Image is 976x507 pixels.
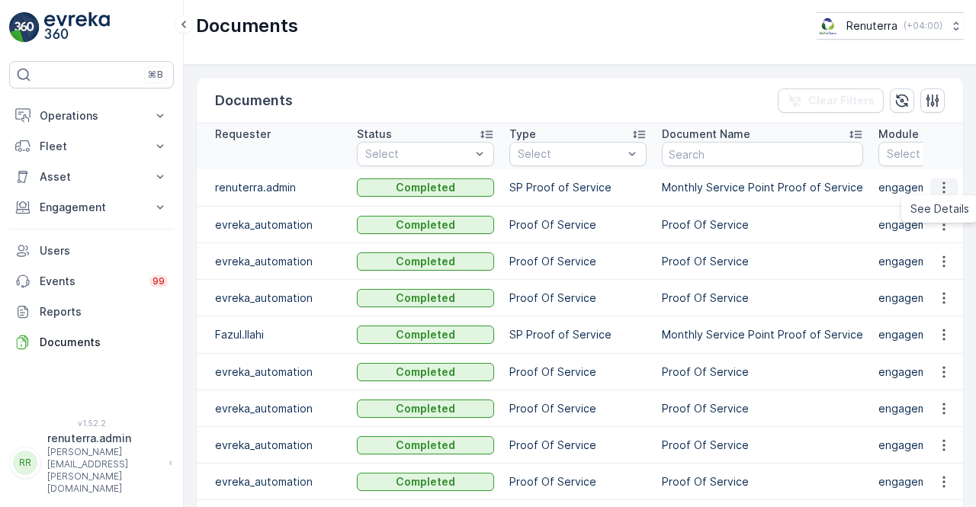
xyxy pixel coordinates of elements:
p: Status [357,127,392,142]
p: Completed [396,438,455,453]
p: Proof Of Service [509,401,647,416]
p: Proof Of Service [662,217,863,233]
p: Renuterra [846,18,897,34]
p: Documents [40,335,168,350]
button: Operations [9,101,174,131]
p: Proof Of Service [662,401,863,416]
p: Operations [40,108,143,124]
p: ⌘B [148,69,163,81]
p: Type [509,127,536,142]
p: Fazul.Ilahi [215,327,342,342]
p: Proof Of Service [662,254,863,269]
button: Completed [357,436,494,454]
p: renuterra.admin [47,431,162,446]
p: evreka_automation [215,364,342,380]
div: RR [13,451,37,475]
p: Completed [396,180,455,195]
span: See Details [910,201,969,217]
img: logo_light-DOdMpM7g.png [44,12,110,43]
p: Proof Of Service [662,438,863,453]
p: Monthly Service Point Proof of Service [662,180,863,195]
p: Proof Of Service [509,438,647,453]
p: Reports [40,304,168,319]
p: 99 [152,275,165,287]
a: Events99 [9,266,174,297]
p: renuterra.admin [215,180,342,195]
button: Completed [357,363,494,381]
button: Fleet [9,131,174,162]
p: Document Name [662,127,750,142]
p: Users [40,243,168,258]
button: Completed [357,216,494,234]
p: Requester [215,127,271,142]
p: Completed [396,254,455,269]
p: SP Proof of Service [509,180,647,195]
p: Monthly Service Point Proof of Service [662,327,863,342]
p: Completed [396,474,455,489]
button: Completed [357,178,494,197]
p: evreka_automation [215,290,342,306]
a: Users [9,236,174,266]
p: ( +04:00 ) [904,20,942,32]
p: Proof Of Service [662,290,863,306]
p: Completed [396,401,455,416]
p: Proof Of Service [509,217,647,233]
p: Select [365,146,470,162]
p: SP Proof of Service [509,327,647,342]
p: [PERSON_NAME][EMAIL_ADDRESS][PERSON_NAME][DOMAIN_NAME] [47,446,162,495]
p: Proof Of Service [509,290,647,306]
p: Proof Of Service [662,364,863,380]
p: evreka_automation [215,474,342,489]
p: Documents [196,14,298,38]
p: Completed [396,327,455,342]
input: Search [662,142,863,166]
img: logo [9,12,40,43]
p: Module [878,127,919,142]
p: Select [518,146,623,162]
p: evreka_automation [215,401,342,416]
button: Clear Filters [778,88,884,113]
p: Proof Of Service [509,254,647,269]
p: Events [40,274,140,289]
a: See Details [904,198,975,220]
p: Completed [396,364,455,380]
p: evreka_automation [215,438,342,453]
a: Reports [9,297,174,327]
button: Completed [357,473,494,491]
button: Completed [357,400,494,418]
button: Engagement [9,192,174,223]
p: Documents [215,90,293,111]
p: Proof Of Service [509,474,647,489]
p: Completed [396,290,455,306]
p: evreka_automation [215,217,342,233]
button: Renuterra(+04:00) [817,12,964,40]
p: evreka_automation [215,254,342,269]
button: Asset [9,162,174,192]
p: Engagement [40,200,143,215]
p: Proof Of Service [662,474,863,489]
img: Screenshot_2024-07-26_at_13.33.01.png [817,18,840,34]
p: Asset [40,169,143,185]
button: Completed [357,289,494,307]
p: Completed [396,217,455,233]
span: v 1.52.2 [9,419,174,428]
button: Completed [357,252,494,271]
p: Clear Filters [808,93,875,108]
a: Documents [9,327,174,358]
button: RRrenuterra.admin[PERSON_NAME][EMAIL_ADDRESS][PERSON_NAME][DOMAIN_NAME] [9,431,174,495]
p: Fleet [40,139,143,154]
button: Completed [357,326,494,344]
p: Proof Of Service [509,364,647,380]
